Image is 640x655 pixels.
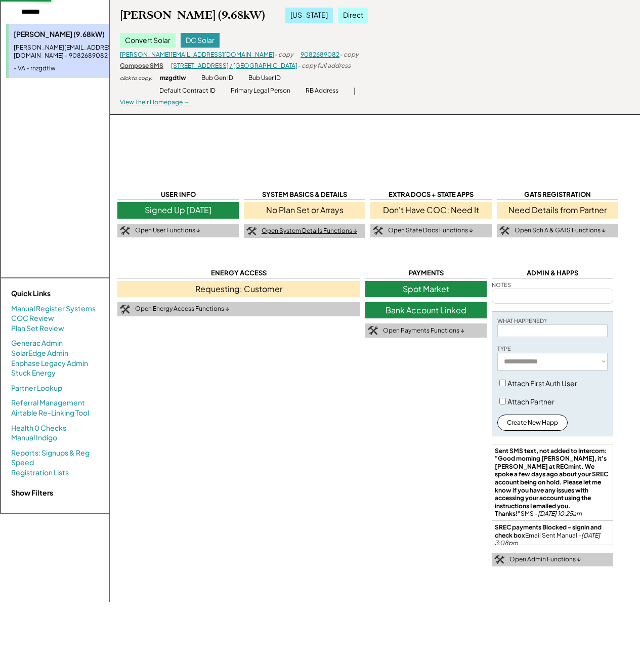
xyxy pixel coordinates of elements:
strong: Show Filters [11,488,53,497]
div: Need Details from Partner [497,202,618,218]
div: Open Payments Functions ↓ [383,326,464,335]
div: - copy [339,51,358,59]
a: [PERSON_NAME][EMAIL_ADDRESS][DOMAIN_NAME] [120,51,274,58]
a: Stuck Energy [11,368,56,378]
a: Registration Lists [11,468,69,478]
a: [STREET_ADDRESS] / [GEOGRAPHIC_DATA] [171,62,297,69]
div: DC Solar [181,33,220,48]
strong: Sent SMS text, not added to Intercom: "Good morning [PERSON_NAME], it's [PERSON_NAME] at RECmint.... [495,447,609,518]
div: Quick Links [11,289,112,299]
a: Reports: Signups & Reg Speed [11,448,99,468]
div: WHAT HAPPENED? [497,317,547,324]
div: - copy [274,51,293,59]
label: Attach First Auth User [507,379,577,388]
div: Spot Market [365,281,487,297]
div: Compose SMS [120,62,163,70]
a: Health 0 Checks [11,423,66,433]
div: Direct [338,8,368,23]
a: Partner Lookup [11,383,62,393]
div: Signed Up [DATE] [117,202,239,218]
div: rnzgdtlw [160,74,186,83]
div: - VA - rnzgdtlw [14,64,138,73]
img: tool-icon.png [373,226,383,235]
a: Plan Set Review [11,323,64,334]
div: Don't Have COC; Need It [370,202,492,218]
div: [US_STATE] [285,8,333,23]
div: SYSTEM BASICS & DETAILS [244,190,365,199]
div: RB Address [306,87,338,95]
div: Open Energy Access Functions ↓ [135,305,229,313]
img: tool-icon.png [368,326,378,335]
img: tool-icon.png [499,226,509,235]
div: USER INFO [117,190,239,199]
div: Primary Legal Person [231,87,290,95]
img: tool-icon.png [246,227,257,236]
em: [DATE] 10:25am [538,510,582,517]
div: Bank Account Linked [365,302,487,318]
a: SolarEdge Admin [11,348,68,358]
div: [PERSON_NAME][EMAIL_ADDRESS][DOMAIN_NAME] - 9082689082 [14,44,138,61]
div: [PERSON_NAME] (9.68kW) [120,8,265,22]
div: Open User Functions ↓ [135,226,200,235]
a: Manual Indigo [11,433,57,443]
div: SMS - [495,447,610,518]
div: Open State Docs Functions ↓ [388,226,473,235]
strong: SREC payments Blocked - signin and check box [495,523,603,539]
div: Open Sch A & GATS Functions ↓ [515,226,606,235]
div: GATS REGISTRATION [497,190,618,199]
div: Convert Solar [120,33,176,48]
div: PAYMENTS [365,268,487,278]
button: Create New Happ [497,415,568,431]
div: Open System Details Functions ↓ [262,227,357,235]
div: Open Admin Functions ↓ [509,555,581,564]
a: Referral Management [11,398,85,408]
img: tool-icon.png [120,226,130,235]
label: Attach Partner [507,397,554,406]
div: - copy full address [297,62,351,70]
div: TYPE [497,345,511,352]
em: [DATE] 3:08pm [495,531,601,547]
div: Bub User ID [248,74,281,83]
div: NOTES [492,281,511,289]
div: Bub Gen ID [201,74,233,83]
div: No Plan Set or Arrays [244,202,365,218]
div: [PERSON_NAME] (9.68kW) [14,29,138,39]
div: Default Contract ID [159,87,216,95]
div: EXTRA DOCS + STATE APPS [370,190,492,199]
a: COC Review [11,313,54,323]
a: Generac Admin [11,338,63,348]
a: Airtable Re-Linking Tool [11,408,89,418]
img: tool-icon.png [120,305,130,314]
div: View Their Homepage → [120,98,190,107]
div: ADMIN & HAPPS [492,268,613,278]
a: Manual Register Systems [11,304,96,314]
a: 9082689082 [301,51,339,58]
div: Email Sent Manual - [495,523,610,547]
div: Requesting: Customer [117,281,360,297]
a: Enphase Legacy Admin [11,358,88,369]
img: tool-icon.png [494,555,504,564]
div: ENERGY ACCESS [117,268,360,278]
div: | [354,86,356,96]
div: click to copy: [120,74,152,81]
